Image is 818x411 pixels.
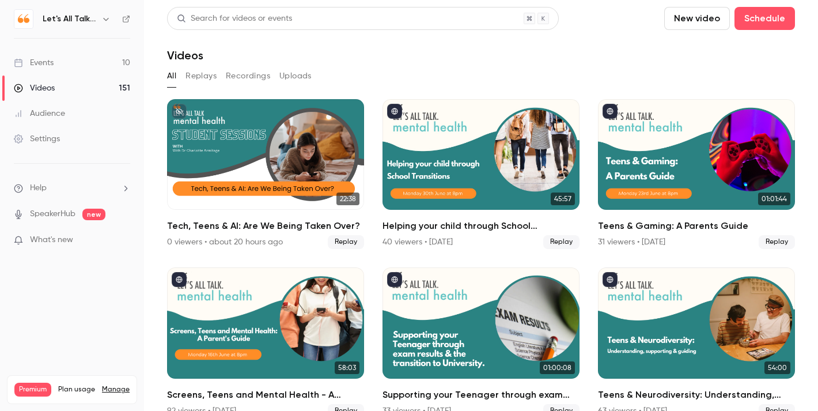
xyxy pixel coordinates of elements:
[102,385,130,394] a: Manage
[14,82,55,94] div: Videos
[335,361,359,374] span: 58:03
[598,388,795,402] h2: Teens & Neurodiversity: Understanding, supporting & guiding
[14,383,51,397] span: Premium
[167,99,364,249] li: Tech, Teens & AI: Are We Being Taken Over?
[14,182,130,194] li: help-dropdown-opener
[664,7,730,30] button: New video
[540,361,575,374] span: 01:00:08
[14,133,60,145] div: Settings
[383,219,580,233] h2: Helping your child through School Transitions
[167,219,364,233] h2: Tech, Teens & AI: Are We Being Taken Over?
[167,48,203,62] h1: Videos
[14,108,65,119] div: Audience
[383,388,580,402] h2: Supporting your Teenager through exam results & the transition to University.
[387,104,402,119] button: published
[14,57,54,69] div: Events
[172,104,187,119] button: unpublished
[279,67,312,85] button: Uploads
[759,235,795,249] span: Replay
[58,385,95,394] span: Plan usage
[328,235,364,249] span: Replay
[172,272,187,287] button: published
[167,7,795,404] section: Videos
[14,10,33,28] img: Let's All Talk Mental Health
[30,234,73,246] span: What's new
[764,361,790,374] span: 54:00
[167,67,176,85] button: All
[43,13,97,25] h6: Let's All Talk Mental Health
[603,104,618,119] button: published
[185,67,217,85] button: Replays
[383,236,453,248] div: 40 viewers • [DATE]
[167,388,364,402] h2: Screens, Teens and Mental Health - A Parent's guide
[598,219,795,233] h2: Teens & Gaming: A Parents Guide
[82,209,105,220] span: new
[226,67,270,85] button: Recordings
[598,99,795,249] a: 01:01:44Teens & Gaming: A Parents Guide31 viewers • [DATE]Replay
[598,236,665,248] div: 31 viewers • [DATE]
[543,235,580,249] span: Replay
[167,99,364,249] a: 22:38Tech, Teens & AI: Are We Being Taken Over?0 viewers • about 20 hours agoReplay
[167,236,283,248] div: 0 viewers • about 20 hours ago
[603,272,618,287] button: published
[387,272,402,287] button: published
[30,208,75,220] a: SpeakerHub
[758,193,790,205] span: 01:01:44
[383,99,580,249] a: 45:57Helping your child through School Transitions40 viewers • [DATE]Replay
[551,193,575,205] span: 45:57
[30,182,47,194] span: Help
[336,193,359,205] span: 22:38
[383,99,580,249] li: Helping your child through School Transitions
[598,99,795,249] li: Teens & Gaming: A Parents Guide
[177,13,292,25] div: Search for videos or events
[734,7,795,30] button: Schedule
